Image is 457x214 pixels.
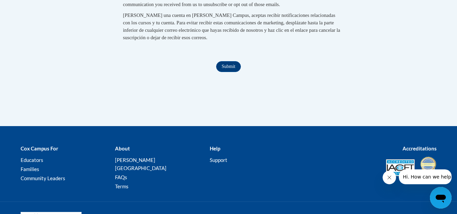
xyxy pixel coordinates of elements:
[386,159,415,176] img: Accredited IACET® Provider
[420,156,437,180] img: IDA® Accredited
[4,5,55,10] span: Hi. How can we help?
[216,61,241,72] input: Submit
[21,166,39,172] a: Families
[115,183,129,189] a: Terms
[115,174,127,180] a: FAQs
[21,145,58,151] b: Cox Campus For
[210,157,227,163] a: Support
[399,169,452,184] iframe: Message from company
[210,145,220,151] b: Help
[115,145,130,151] b: About
[115,157,166,171] a: [PERSON_NAME][GEOGRAPHIC_DATA]
[21,157,43,163] a: Educators
[430,187,452,209] iframe: Button to launch messaging window
[383,171,396,184] iframe: Close message
[403,145,437,151] b: Accreditations
[123,13,340,40] span: [PERSON_NAME] una cuenta en [PERSON_NAME] Campus, aceptas recibir notificaciones relacionadas con...
[21,175,65,181] a: Community Leaders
